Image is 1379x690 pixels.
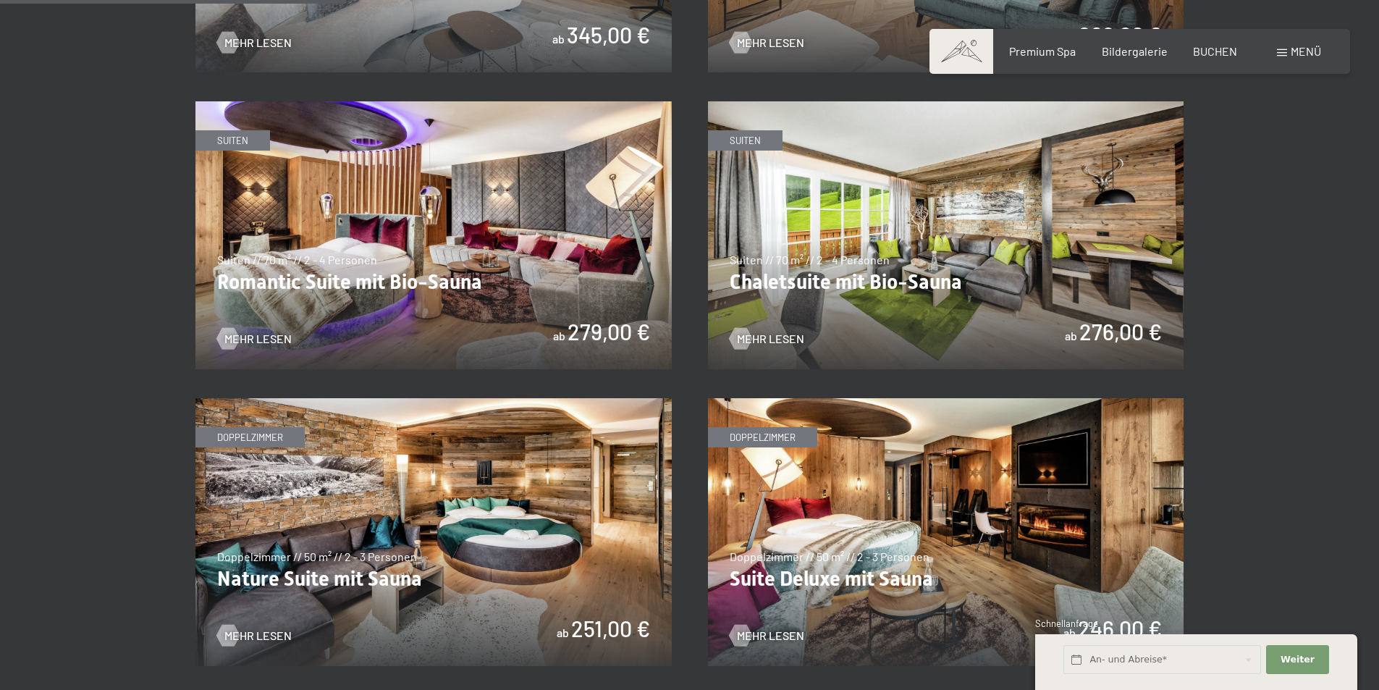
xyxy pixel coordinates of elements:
img: Chaletsuite mit Bio-Sauna [708,101,1184,369]
a: Suite Deluxe mit Sauna [708,399,1184,408]
a: Chaletsuite mit Bio-Sauna [708,102,1184,111]
a: Mehr Lesen [730,628,804,644]
span: Weiter [1281,653,1315,666]
a: Mehr Lesen [730,35,804,51]
span: Mehr Lesen [737,35,804,51]
button: Weiter [1266,645,1328,675]
a: Mehr Lesen [730,331,804,347]
span: Mehr Lesen [737,628,804,644]
a: Nature Suite mit Sauna [195,399,672,408]
span: Mehr Lesen [224,331,292,347]
a: Romantic Suite mit Bio-Sauna [195,102,672,111]
span: Mehr Lesen [737,331,804,347]
img: Suite Deluxe mit Sauna [708,398,1184,666]
a: Premium Spa [1009,44,1076,58]
a: BUCHEN [1193,44,1237,58]
a: Bildergalerie [1102,44,1168,58]
img: Nature Suite mit Sauna [195,398,672,666]
span: Menü [1291,44,1321,58]
a: Mehr Lesen [217,331,292,347]
span: Mehr Lesen [224,35,292,51]
span: Mehr Lesen [224,628,292,644]
a: Mehr Lesen [217,628,292,644]
img: Romantic Suite mit Bio-Sauna [195,101,672,369]
span: Schnellanfrage [1035,618,1098,629]
a: Mehr Lesen [217,35,292,51]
